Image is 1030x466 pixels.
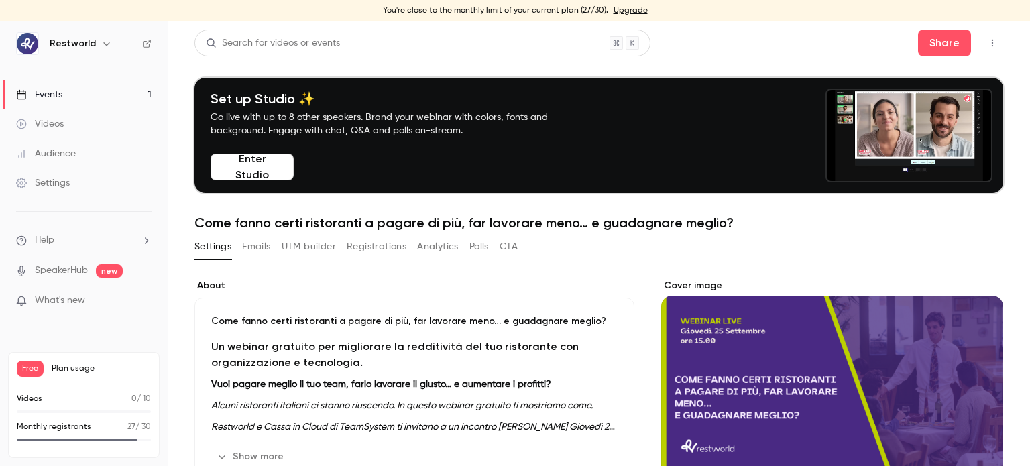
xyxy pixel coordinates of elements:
button: Share [918,30,971,56]
h6: Restworld [50,37,96,50]
p: Come fanno certi ristoranti a pagare di più, far lavorare meno… e guadagnare meglio? [211,314,618,328]
span: What's new [35,294,85,308]
span: Help [35,233,54,247]
h1: Come fanno certi ristoranti a pagare di più, far lavorare meno… e guadagnare meglio? [194,215,1003,231]
div: Audience [16,147,76,160]
div: Events [16,88,62,101]
div: Videos [16,117,64,131]
li: help-dropdown-opener [16,233,152,247]
h2: Un webinar gratuito per migliorare la redditività del tuo ristorante con organizzazione e tecnolo... [211,339,618,371]
em: Alcuni ristoranti italiani ci stanno riuscendo. In questo webinar gratuito ti mostriamo come. [211,401,593,410]
button: CTA [500,236,518,257]
span: Plan usage [52,363,151,374]
button: Polls [469,236,489,257]
button: Settings [194,236,231,257]
label: Cover image [661,279,1003,292]
em: Restworld e Cassa in Cloud di TeamSystem ti invitano a un incontro [PERSON_NAME] Giovedì 25 Sette... [211,422,616,464]
div: Settings [16,176,70,190]
p: / 10 [131,393,151,405]
img: Restworld [17,33,38,54]
p: / 30 [127,421,151,433]
label: About [194,279,634,292]
p: Monthly registrants [17,421,91,433]
iframe: Noticeable Trigger [135,295,152,307]
button: Enter Studio [211,154,294,180]
h4: Set up Studio ✨ [211,91,579,107]
span: new [96,264,123,278]
strong: Vuoi pagare meglio il tuo team, farlo lavorare il giusto… e aumentare i profitti? [211,380,551,389]
span: Free [17,361,44,377]
button: Emails [242,236,270,257]
a: Upgrade [614,5,648,16]
span: 27 [127,423,135,431]
button: UTM builder [282,236,336,257]
p: Go live with up to 8 other speakers. Brand your webinar with colors, fonts and background. Engage... [211,111,579,137]
button: Analytics [417,236,459,257]
span: 0 [131,395,137,403]
a: SpeakerHub [35,264,88,278]
button: Registrations [347,236,406,257]
p: Videos [17,393,42,405]
div: Search for videos or events [206,36,340,50]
